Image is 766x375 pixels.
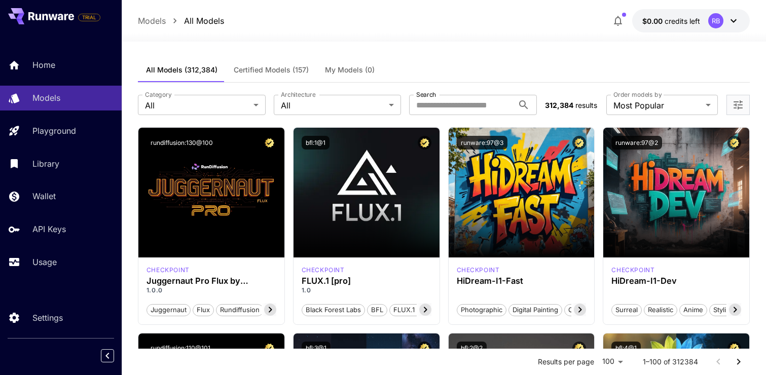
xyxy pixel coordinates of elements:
[302,305,364,315] span: Black Forest Labs
[193,305,213,315] span: flux
[147,266,190,275] p: checkpoint
[108,347,122,365] div: Collapse sidebar
[302,303,365,316] button: Black Forest Labs
[572,136,586,149] button: Certified Model – Vetted for best performance and includes a commercial license.
[32,59,55,71] p: Home
[32,190,56,202] p: Wallet
[146,65,217,74] span: All Models (312,384)
[32,158,59,170] p: Library
[32,256,57,268] p: Usage
[632,9,750,32] button: $0.00RB
[147,286,276,295] p: 1.0.0
[263,342,276,355] button: Certified Model – Vetted for best performance and includes a commercial license.
[138,15,224,27] nav: breadcrumb
[457,342,487,355] button: bfl:2@2
[613,90,662,99] label: Order models by
[727,342,741,355] button: Certified Model – Vetted for best performance and includes a commercial license.
[457,276,587,286] h3: HiDream-I1-Fast
[572,342,586,355] button: Certified Model – Vetted for best performance and includes a commercial license.
[263,136,276,149] button: Certified Model – Vetted for best performance and includes a commercial license.
[216,303,264,316] button: rundiffusion
[727,136,741,149] button: Certified Model – Vetted for best performance and includes a commercial license.
[147,136,217,149] button: rundiffusion:130@100
[368,305,387,315] span: BFL
[644,303,677,316] button: Realistic
[457,303,506,316] button: Photographic
[302,136,330,149] button: bfl:1@1
[509,305,562,315] span: Digital Painting
[457,266,500,275] p: checkpoint
[575,101,597,109] span: results
[325,65,375,74] span: My Models (0)
[418,342,431,355] button: Certified Model – Vetted for best performance and includes a commercial license.
[145,90,172,99] label: Category
[302,266,345,275] p: checkpoint
[565,305,603,315] span: Cinematic
[665,17,700,25] span: credits left
[32,312,63,324] p: Settings
[147,276,276,286] h3: Juggernaut Pro Flux by RunDiffusion
[611,276,741,286] h3: HiDream-I1-Dev
[302,266,345,275] div: fluxpro
[611,136,662,149] button: runware:97@2
[145,99,249,111] span: All
[147,342,214,355] button: rundiffusion:110@101
[709,303,742,316] button: Stylized
[732,99,744,111] button: Open more filters
[281,90,315,99] label: Architecture
[32,223,66,235] p: API Keys
[138,15,166,27] a: Models
[611,303,642,316] button: Surreal
[644,305,677,315] span: Realistic
[643,357,698,367] p: 1–100 of 312384
[564,303,603,316] button: Cinematic
[642,17,665,25] span: $0.00
[389,303,436,316] button: FLUX.1 [pro]
[728,352,749,372] button: Go to next page
[390,305,436,315] span: FLUX.1 [pro]
[367,303,387,316] button: BFL
[302,286,431,295] p: 1.0
[216,305,263,315] span: rundiffusion
[416,90,436,99] label: Search
[457,305,506,315] span: Photographic
[32,92,60,104] p: Models
[193,303,214,316] button: flux
[281,99,385,111] span: All
[612,305,641,315] span: Surreal
[613,99,702,111] span: Most Popular
[545,101,573,109] span: 312,384
[611,266,654,275] p: checkpoint
[508,303,562,316] button: Digital Painting
[302,276,431,286] h3: FLUX.1 [pro]
[147,266,190,275] div: FLUX.1 D
[710,305,741,315] span: Stylized
[457,266,500,275] div: HiDream Fast
[708,13,723,28] div: RB
[32,125,76,137] p: Playground
[680,305,707,315] span: Anime
[78,11,100,23] span: Add your payment card to enable full platform functionality.
[302,342,331,355] button: bfl:3@1
[147,303,191,316] button: juggernaut
[184,15,224,27] a: All Models
[234,65,309,74] span: Certified Models (157)
[418,136,431,149] button: Certified Model – Vetted for best performance and includes a commercial license.
[538,357,594,367] p: Results per page
[642,16,700,26] div: $0.00
[101,349,114,362] button: Collapse sidebar
[611,342,641,355] button: bfl:4@1
[611,266,654,275] div: HiDream Dev
[598,354,627,369] div: 100
[457,136,507,149] button: runware:97@3
[147,305,190,315] span: juggernaut
[679,303,707,316] button: Anime
[79,14,100,21] span: TRIAL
